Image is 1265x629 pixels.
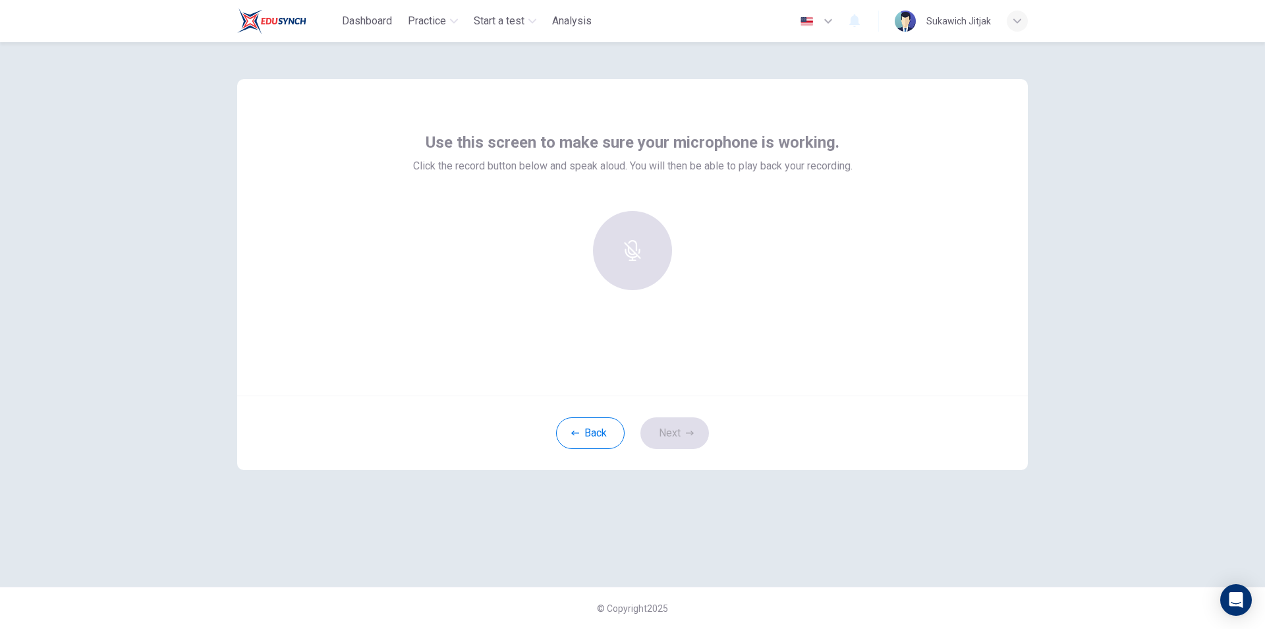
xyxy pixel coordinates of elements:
[426,132,839,153] span: Use this screen to make sure your microphone is working.
[552,13,592,29] span: Analysis
[468,9,542,33] button: Start a test
[403,9,463,33] button: Practice
[926,13,991,29] div: Sukawich Jitjak
[597,603,668,614] span: © Copyright 2025
[413,158,853,174] span: Click the record button below and speak aloud. You will then be able to play back your recording.
[547,9,597,33] button: Analysis
[556,417,625,449] button: Back
[237,8,306,34] img: Train Test logo
[1220,584,1252,616] div: Open Intercom Messenger
[337,9,397,33] button: Dashboard
[408,13,446,29] span: Practice
[895,11,916,32] img: Profile picture
[342,13,392,29] span: Dashboard
[799,16,815,26] img: en
[474,13,524,29] span: Start a test
[237,8,337,34] a: Train Test logo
